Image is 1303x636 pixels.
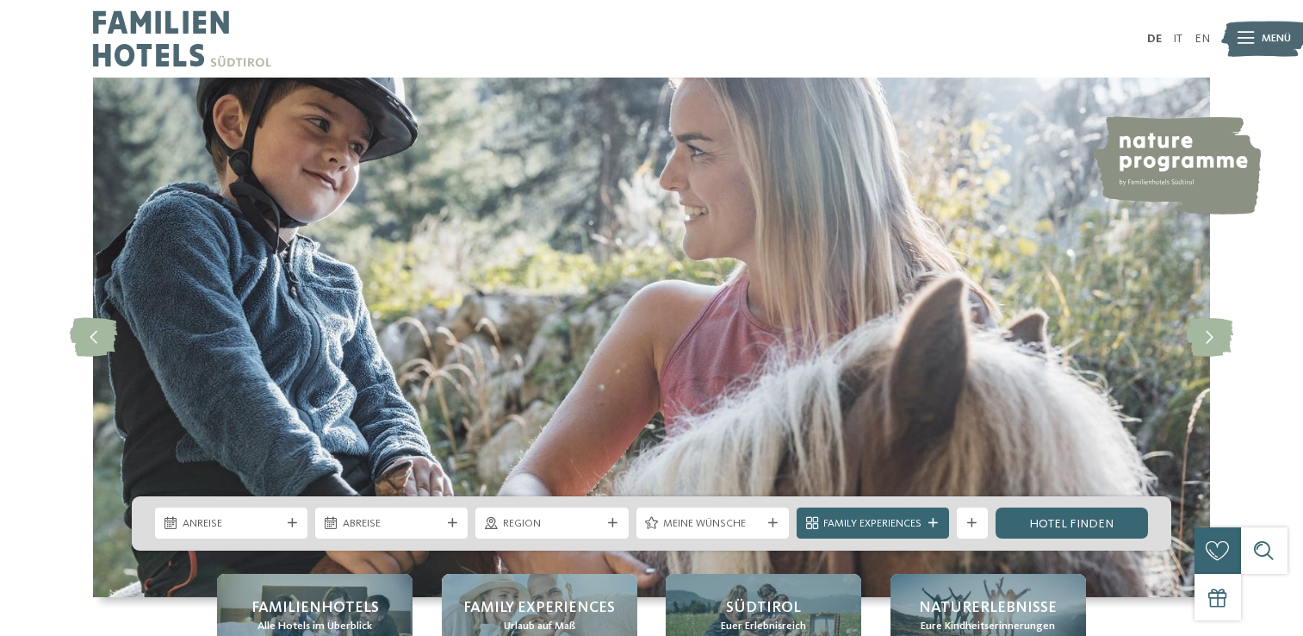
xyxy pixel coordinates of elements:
img: nature programme by Familienhotels Südtirol [1090,116,1261,215]
a: DE [1147,33,1162,45]
span: Urlaub auf Maß [504,619,575,634]
span: Südtirol [726,597,801,619]
span: Naturerlebnisse [919,597,1057,619]
span: Eure Kindheitserinnerungen [921,619,1055,634]
span: Menü [1262,31,1291,47]
span: Alle Hotels im Überblick [257,619,372,634]
a: EN [1194,33,1210,45]
span: Family Experiences [823,516,921,532]
span: Anreise [183,516,281,532]
a: Hotel finden [996,508,1148,539]
span: Euer Erlebnisreich [721,619,806,634]
span: Family Experiences [463,597,615,619]
span: Familienhotels [251,597,379,619]
span: Meine Wünsche [663,516,761,532]
a: IT [1173,33,1182,45]
span: Abreise [343,516,441,532]
span: Region [503,516,601,532]
img: Familienhotels Südtirol: The happy family places [93,78,1210,597]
